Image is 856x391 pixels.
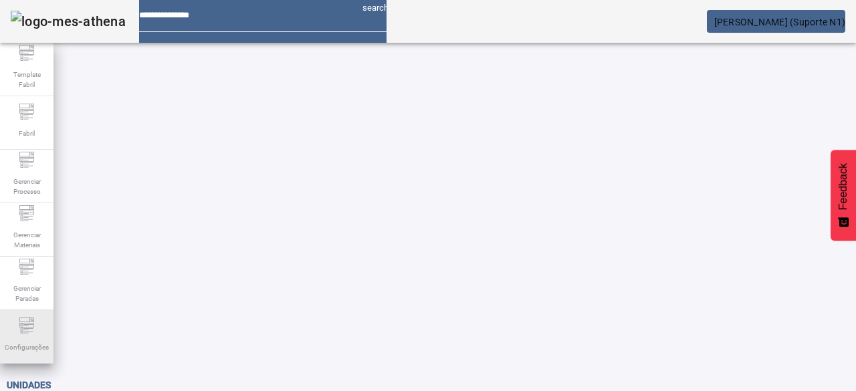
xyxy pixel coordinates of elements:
span: Gerenciar Materiais [7,226,47,254]
span: Feedback [837,163,849,210]
span: Template Fabril [7,66,47,94]
span: Configurações [1,338,53,356]
span: Unidades [7,380,51,390]
span: Gerenciar Paradas [7,279,47,307]
button: Feedback - Mostrar pesquisa [831,150,856,241]
span: Fabril [15,124,39,142]
img: logo-mes-athena [11,11,126,32]
span: Gerenciar Processo [7,172,47,201]
span: [PERSON_NAME] (Suporte N1) [714,17,846,27]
